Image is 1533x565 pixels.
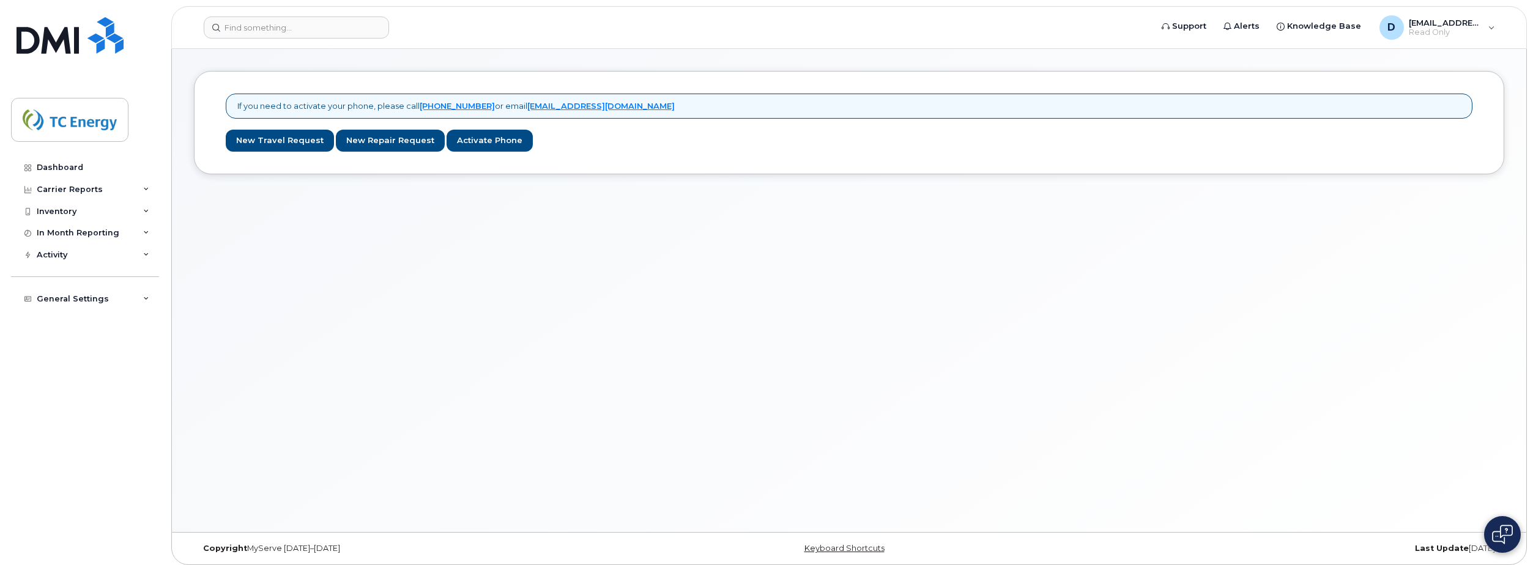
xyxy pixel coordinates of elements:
a: New Repair Request [336,130,445,152]
p: If you need to activate your phone, please call or email [237,100,675,112]
img: Open chat [1492,525,1513,544]
a: New Travel Request [226,130,334,152]
strong: Last Update [1415,544,1469,553]
strong: Copyright [203,544,247,553]
a: [PHONE_NUMBER] [420,101,495,111]
a: [EMAIL_ADDRESS][DOMAIN_NAME] [527,101,675,111]
div: MyServe [DATE]–[DATE] [194,544,631,553]
a: Activate Phone [447,130,533,152]
div: [DATE] [1067,544,1504,553]
a: Keyboard Shortcuts [804,544,885,553]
